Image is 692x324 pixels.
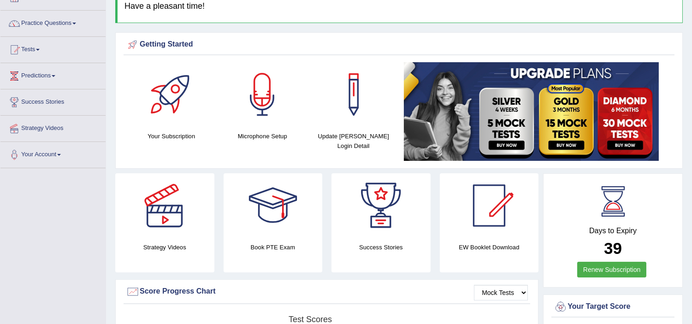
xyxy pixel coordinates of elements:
h4: Microphone Setup [222,131,304,141]
div: Score Progress Chart [126,285,528,299]
tspan: Test scores [289,315,332,324]
div: Your Target Score [554,300,672,314]
h4: EW Booklet Download [440,242,539,252]
a: Success Stories [0,89,106,112]
h4: Your Subscription [130,131,213,141]
h4: Success Stories [331,242,431,252]
h4: Update [PERSON_NAME] Login Detail [313,131,395,151]
b: 39 [604,239,622,257]
a: Your Account [0,142,106,165]
div: Getting Started [126,38,672,52]
img: small5.jpg [404,62,659,161]
a: Renew Subscription [577,262,647,277]
a: Strategy Videos [0,116,106,139]
a: Tests [0,37,106,60]
h4: Strategy Videos [115,242,214,252]
h4: Have a pleasant time! [124,2,675,11]
a: Predictions [0,63,106,86]
a: Practice Questions [0,11,106,34]
h4: Book PTE Exam [224,242,323,252]
h4: Days to Expiry [554,227,672,235]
